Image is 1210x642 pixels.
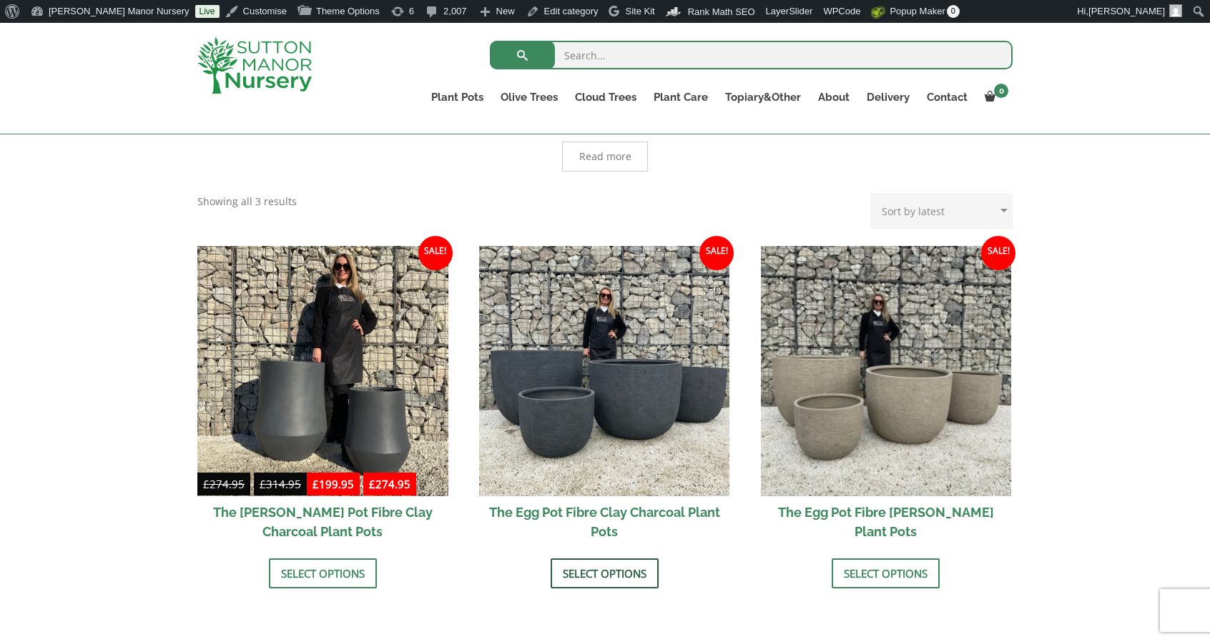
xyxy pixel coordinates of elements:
img: logo [197,37,312,94]
a: Contact [918,87,976,107]
a: Plant Pots [423,87,492,107]
img: The Egg Pot Fibre Clay Charcoal Plant Pots [479,246,730,497]
a: Select options for “The Bien Hoa Pot Fibre Clay Charcoal Plant Pots” [269,558,377,588]
h2: The Egg Pot Fibre Clay Charcoal Plant Pots [479,496,730,548]
span: 0 [947,5,960,18]
a: Delivery [858,87,918,107]
a: Live [195,5,220,18]
span: £ [369,477,375,491]
h2: The [PERSON_NAME] Pot Fibre Clay Charcoal Plant Pots [197,496,448,548]
a: Select options for “The Egg Pot Fibre Clay Champagne Plant Pots” [832,558,940,588]
span: £ [313,477,319,491]
a: Sale! The Egg Pot Fibre [PERSON_NAME] Plant Pots [761,246,1012,548]
a: Sale! £274.95-£314.95 £199.95-£274.95 The [PERSON_NAME] Pot Fibre Clay Charcoal Plant Pots [197,246,448,548]
span: £ [260,477,266,491]
img: The Egg Pot Fibre Clay Champagne Plant Pots [761,246,1012,497]
img: The Bien Hoa Pot Fibre Clay Charcoal Plant Pots [197,246,448,497]
span: Sale! [699,236,734,270]
span: 0 [994,84,1008,98]
bdi: 199.95 [313,477,354,491]
span: Site Kit [625,6,654,16]
a: 0 [976,87,1013,107]
span: [PERSON_NAME] [1088,6,1165,16]
a: Cloud Trees [566,87,645,107]
a: Olive Trees [492,87,566,107]
span: Sale! [418,236,453,270]
p: Showing all 3 results [197,193,297,210]
bdi: 314.95 [260,477,301,491]
a: Sale! The Egg Pot Fibre Clay Charcoal Plant Pots [479,246,730,548]
h2: The Egg Pot Fibre [PERSON_NAME] Plant Pots [761,496,1012,548]
a: Topiary&Other [717,87,810,107]
a: About [810,87,858,107]
bdi: 274.95 [203,477,245,491]
span: Read more [579,152,631,162]
select: Shop order [870,193,1013,229]
span: Rank Math SEO [688,6,755,17]
span: £ [203,477,210,491]
a: Plant Care [645,87,717,107]
del: - [197,475,307,496]
bdi: 274.95 [369,477,410,491]
a: Select options for “The Egg Pot Fibre Clay Charcoal Plant Pots” [551,558,659,588]
ins: - [307,475,416,496]
input: Search... [490,41,1013,69]
span: Sale! [981,236,1015,270]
